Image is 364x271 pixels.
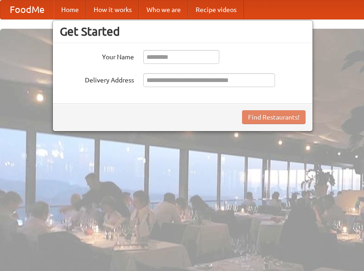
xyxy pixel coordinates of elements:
[60,50,134,62] label: Your Name
[60,73,134,85] label: Delivery Address
[54,0,86,19] a: Home
[188,0,244,19] a: Recipe videos
[242,110,306,124] button: Find Restaurants!
[0,0,54,19] a: FoodMe
[86,0,139,19] a: How it works
[60,25,306,38] h3: Get Started
[139,0,188,19] a: Who we are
